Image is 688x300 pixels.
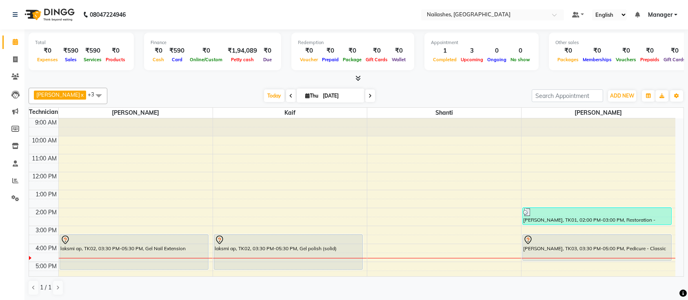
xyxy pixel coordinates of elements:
div: ₹0 [390,46,408,56]
span: No show [508,57,532,62]
div: 1:00 PM [34,190,58,199]
img: logo [21,3,77,26]
div: 5:00 PM [34,262,58,271]
div: laksmi ap, TK02, 03:30 PM-05:30 PM, Gel Nail Extension [60,235,209,269]
span: Online/Custom [188,57,224,62]
span: Voucher [298,57,320,62]
div: ₹0 [341,46,364,56]
span: 1 / 1 [40,283,51,292]
div: ₹1,94,089 [224,46,260,56]
span: Ongoing [485,57,508,62]
span: Kaif [213,108,367,118]
span: Services [82,57,104,62]
div: ₹0 [35,46,60,56]
span: Memberships [581,57,614,62]
div: [PERSON_NAME], TK03, 03:30 PM-05:00 PM, Pedicure - Classic [523,235,671,260]
span: ADD NEW [610,93,634,99]
span: Manager [648,11,672,19]
div: ₹0 [364,46,390,56]
div: Appointment [431,39,532,46]
span: Shanti [367,108,521,118]
b: 08047224946 [90,3,126,26]
span: Packages [555,57,581,62]
span: Expenses [35,57,60,62]
input: Search Appointment [532,89,603,102]
div: 3:00 PM [34,226,58,235]
div: [PERSON_NAME], TK01, 02:00 PM-03:00 PM, Restoration - Removal of Extension (Hand) [523,208,671,224]
div: ₹0 [188,46,224,56]
div: ₹0 [614,46,638,56]
div: 0 [508,46,532,56]
span: Vouchers [614,57,638,62]
span: [PERSON_NAME] [59,108,213,118]
span: Products [104,57,127,62]
div: 12:00 PM [31,172,58,181]
div: 9:00 AM [33,118,58,127]
span: [PERSON_NAME] [36,91,80,98]
div: 0 [485,46,508,56]
span: Thu [303,93,320,99]
div: ₹0 [661,46,688,56]
span: Gift Cards [661,57,688,62]
div: 11:00 AM [30,154,58,163]
span: +3 [88,91,100,98]
span: Card [170,57,184,62]
span: Completed [431,57,459,62]
span: Cash [151,57,166,62]
div: 4:00 PM [34,244,58,253]
span: Sales [63,57,79,62]
span: Package [341,57,364,62]
span: [PERSON_NAME] [522,108,676,118]
div: Redemption [298,39,408,46]
button: ADD NEW [608,90,636,102]
div: ₹590 [166,46,188,56]
div: Total [35,39,127,46]
div: laksmi ap, TK02, 03:30 PM-05:30 PM, Gel polish (solid) [214,235,363,269]
div: Other sales [555,39,688,46]
span: Upcoming [459,57,485,62]
a: x [80,91,84,98]
div: ₹0 [260,46,275,56]
span: Wallet [390,57,408,62]
div: 1 [431,46,459,56]
div: ₹0 [638,46,661,56]
div: Finance [151,39,275,46]
span: Prepaids [638,57,661,62]
div: ₹0 [298,46,320,56]
div: ₹590 [60,46,82,56]
div: 10:00 AM [30,136,58,145]
span: Prepaid [320,57,341,62]
div: 3 [459,46,485,56]
div: ₹0 [104,46,127,56]
div: 2:00 PM [34,208,58,217]
div: Technician [29,108,58,116]
div: ₹590 [82,46,104,56]
div: ₹0 [151,46,166,56]
span: Gift Cards [364,57,390,62]
div: ₹0 [581,46,614,56]
span: Petty cash [229,57,256,62]
span: Due [261,57,274,62]
div: ₹0 [320,46,341,56]
div: ₹0 [555,46,581,56]
input: 2025-09-04 [320,90,361,102]
span: Today [264,89,284,102]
